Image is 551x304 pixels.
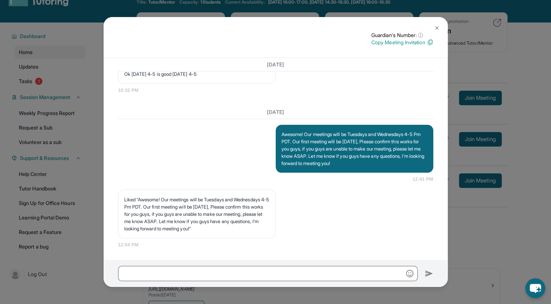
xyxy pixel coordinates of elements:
[418,32,423,39] span: ⓘ
[525,278,545,298] button: chat-button
[124,196,270,232] p: Liked “Awesome! Our meetings will be Tuesdays and Wednesdays 4-5 Pm PDT. Our first meeting will b...
[427,39,433,46] img: Copy Icon
[118,87,433,94] span: 10:32 PM
[413,176,433,183] span: 12:41 PM
[434,25,440,31] img: Close Icon
[118,241,433,248] span: 12:54 PM
[118,108,433,116] h3: [DATE]
[124,70,270,78] p: Ok [DATE] 4-5 is good [DATE] 4-5
[406,270,413,277] img: Emoji
[425,269,433,278] img: Send icon
[118,61,433,68] h3: [DATE]
[371,32,433,39] p: Guardian's Number:
[281,131,427,167] p: Awesome! Our meetings will be Tuesdays and Wednesdays 4-5 Pm PDT. Our first meeting will be [DATE...
[371,39,433,46] p: Copy Meeting Invitation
